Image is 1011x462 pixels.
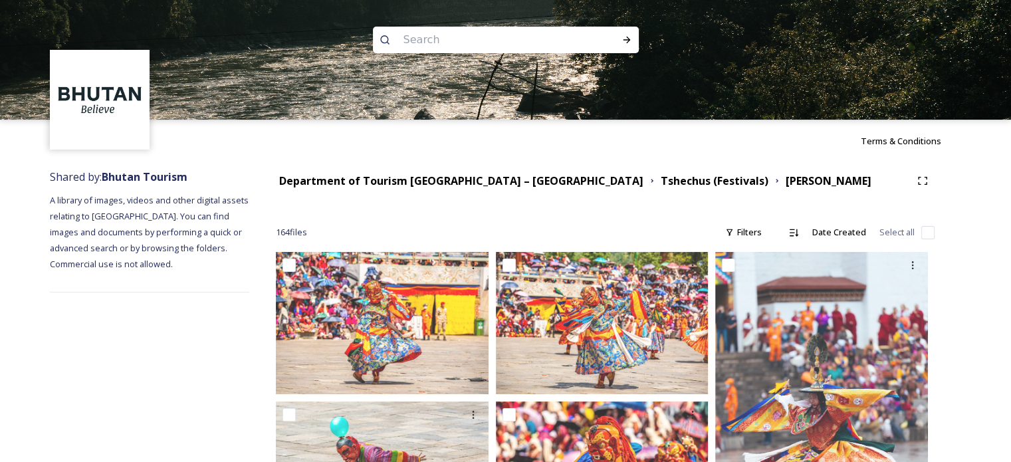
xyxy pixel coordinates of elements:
span: Shared by: [50,170,187,184]
div: Filters [719,219,768,245]
strong: [PERSON_NAME] [786,173,871,188]
a: Terms & Conditions [861,133,961,149]
img: BT_Logo_BB_Lockup_CMYK_High%2520Res.jpg [52,52,148,148]
strong: Tshechus (Festivals) [661,173,768,188]
input: Search [397,25,579,55]
span: Select all [879,226,915,239]
strong: Bhutan Tourism [102,170,187,184]
strong: Department of Tourism [GEOGRAPHIC_DATA] – [GEOGRAPHIC_DATA] [279,173,643,188]
img: Thimphu Tshechu by Bassem Nimah112.jpg [276,252,489,394]
span: 164 file s [276,226,307,239]
span: A library of images, videos and other digital assets relating to [GEOGRAPHIC_DATA]. You can find ... [50,194,251,270]
span: Terms & Conditions [861,135,941,147]
div: Date Created [806,219,873,245]
img: Thimphu Tshechu by Bassem Nimah107.jpg [496,252,709,394]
